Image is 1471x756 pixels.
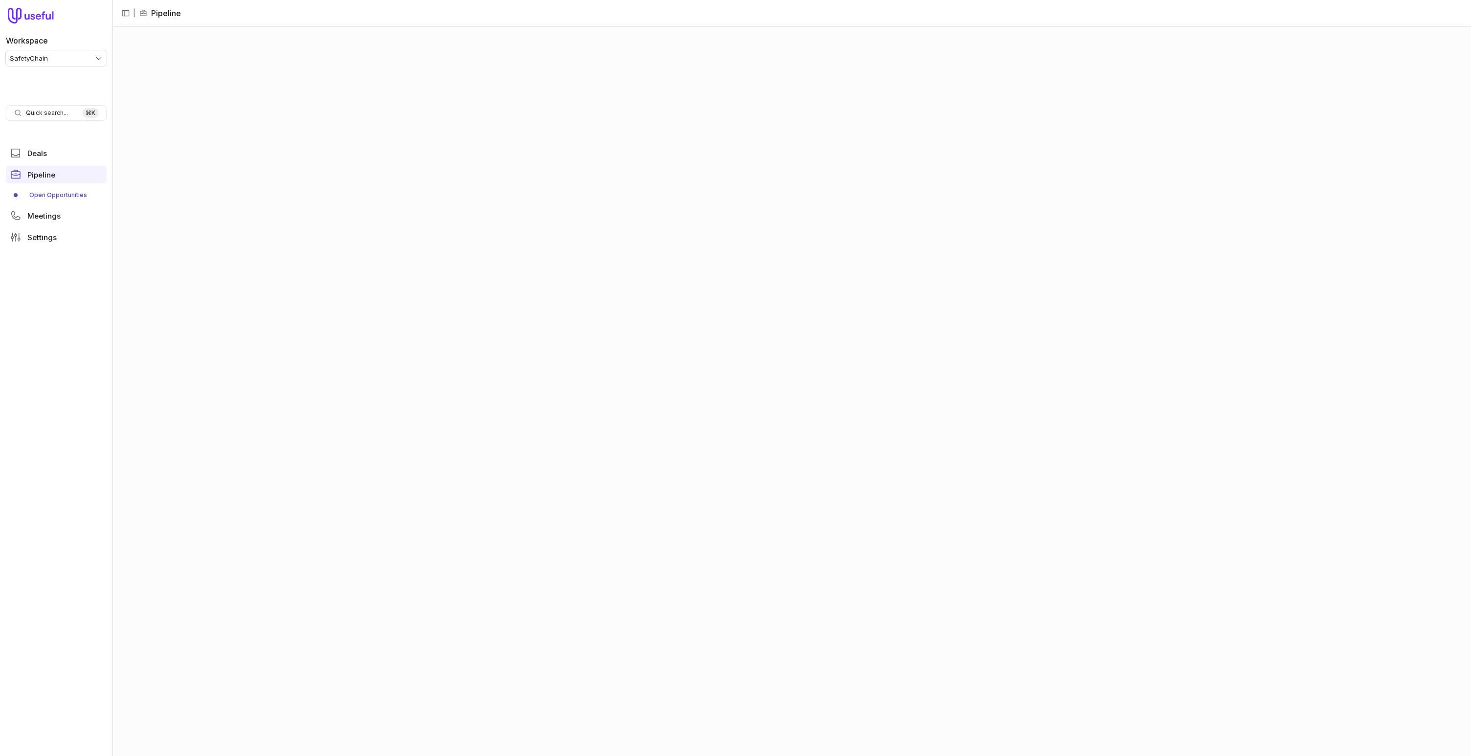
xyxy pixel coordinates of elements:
a: Pipeline [6,166,107,183]
label: Workspace [6,35,48,46]
span: Pipeline [27,171,55,178]
span: Settings [27,234,57,241]
a: Open Opportunities [6,187,107,203]
button: Collapse sidebar [118,6,133,21]
span: Meetings [27,212,61,220]
a: Settings [6,228,107,246]
span: Deals [27,150,47,157]
kbd: ⌘ K [83,108,98,118]
span: | [133,7,135,19]
a: Deals [6,144,107,162]
span: Quick search... [26,109,68,117]
a: Meetings [6,207,107,224]
div: Pipeline submenu [6,187,107,203]
li: Pipeline [139,7,181,19]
